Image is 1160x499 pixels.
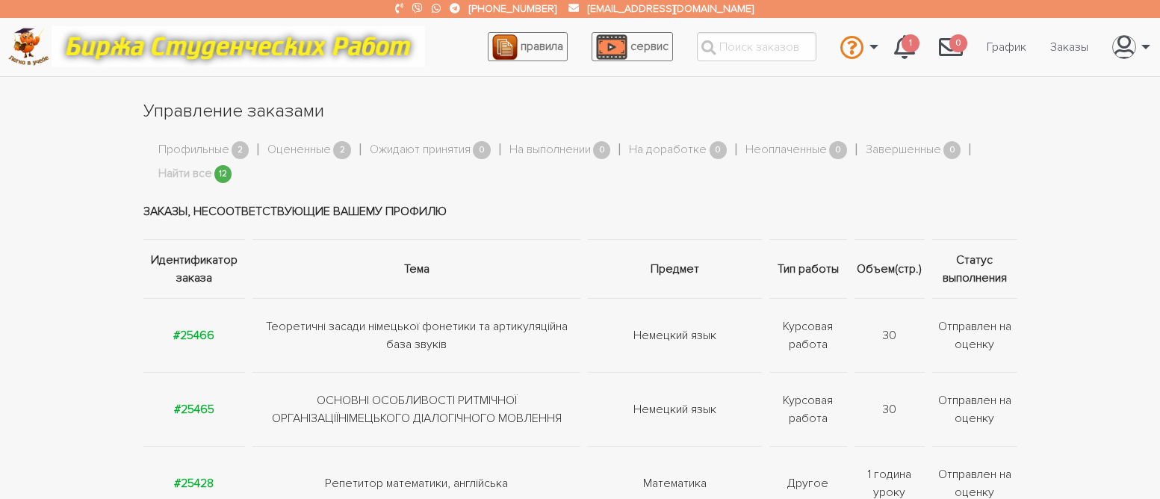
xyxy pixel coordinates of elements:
[249,239,584,298] th: Тема
[488,32,568,61] a: правила
[174,402,214,417] a: #25465
[249,372,584,446] td: ОСНОВНІ ОСОБЛИВОСТІ РИТМІЧНОЇ ОРГАНІЗАЦІЇНІМЕЦЬКОГО ДІАЛОГІЧНОГО МОВЛЕННЯ
[469,2,556,15] a: [PHONE_NUMBER]
[232,141,249,160] span: 2
[949,34,967,53] span: 0
[52,26,425,67] img: motto-12e01f5a76059d5f6a28199ef077b1f78e012cfde436ab5cf1d4517935686d32.gif
[584,372,765,446] td: Немецкий язык
[630,39,669,54] span: сервис
[249,298,584,372] td: Теоретичні засади німецької фонетики та артикуляційна база звуків
[143,239,249,298] th: Идентификатор заказа
[584,239,765,298] th: Предмет
[509,140,591,160] a: На выполнении
[267,140,331,160] a: Оцененные
[588,2,754,15] a: [EMAIL_ADDRESS][DOMAIN_NAME]
[943,141,961,160] span: 0
[158,140,229,160] a: Профильные
[592,32,673,61] a: сервис
[492,34,518,60] img: agreement_icon-feca34a61ba7f3d1581b08bc946b2ec1ccb426f67415f344566775c155b7f62c.png
[596,34,627,60] img: play_icon-49f7f135c9dc9a03216cfdbccbe1e3994649169d890fb554cedf0eac35a01ba8.png
[851,298,929,372] td: 30
[158,164,212,184] a: Найти все
[710,141,728,160] span: 0
[8,28,49,66] img: logo-c4363faeb99b52c628a42810ed6dfb4293a56d4e4775eb116515dfe7f33672af.png
[745,140,827,160] a: Неоплаченные
[593,141,611,160] span: 0
[521,39,563,54] span: правила
[766,239,851,298] th: Тип работы
[882,27,927,67] a: 1
[928,298,1017,372] td: Отправлен на оценку
[143,99,1017,124] h1: Управление заказами
[975,33,1038,61] a: График
[928,372,1017,446] td: Отправлен на оценку
[473,141,491,160] span: 0
[173,328,214,343] a: #25466
[766,372,851,446] td: Курсовая работа
[333,141,351,160] span: 2
[143,184,1017,240] td: Заказы, несоответствующие вашему профилю
[584,298,765,372] td: Немецкий язык
[629,140,707,160] a: На доработке
[927,27,975,67] a: 0
[928,239,1017,298] th: Статус выполнения
[214,165,232,184] span: 12
[902,34,919,53] span: 1
[697,32,816,61] input: Поиск заказов
[851,372,929,446] td: 30
[851,239,929,298] th: Объем(стр.)
[866,140,941,160] a: Завершенные
[766,298,851,372] td: Курсовая работа
[829,141,847,160] span: 0
[1038,33,1100,61] a: Заказы
[370,140,471,160] a: Ожидают принятия
[174,476,214,491] a: #25428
